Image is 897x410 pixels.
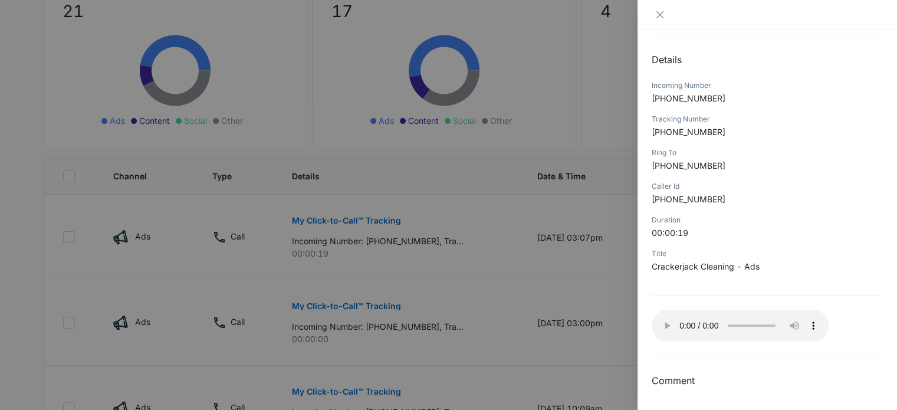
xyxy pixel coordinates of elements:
div: Ring To [652,147,883,158]
div: Tracking Number [652,114,883,124]
span: [PHONE_NUMBER] [652,160,725,170]
div: Incoming Number [652,80,883,91]
span: [PHONE_NUMBER] [652,194,725,204]
span: close [655,10,665,19]
span: [PHONE_NUMBER] [652,93,725,103]
span: 00:00:19 [652,228,688,238]
div: Title [652,248,883,259]
h2: Details [652,53,883,67]
div: Duration [652,215,883,225]
button: Close [652,9,668,20]
div: Caller Id [652,181,883,192]
h3: Comment [652,373,883,388]
span: Crackerjack Cleaning - Ads [652,261,760,271]
span: [PHONE_NUMBER] [652,127,725,137]
audio: Your browser does not support the audio tag. [652,310,829,342]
